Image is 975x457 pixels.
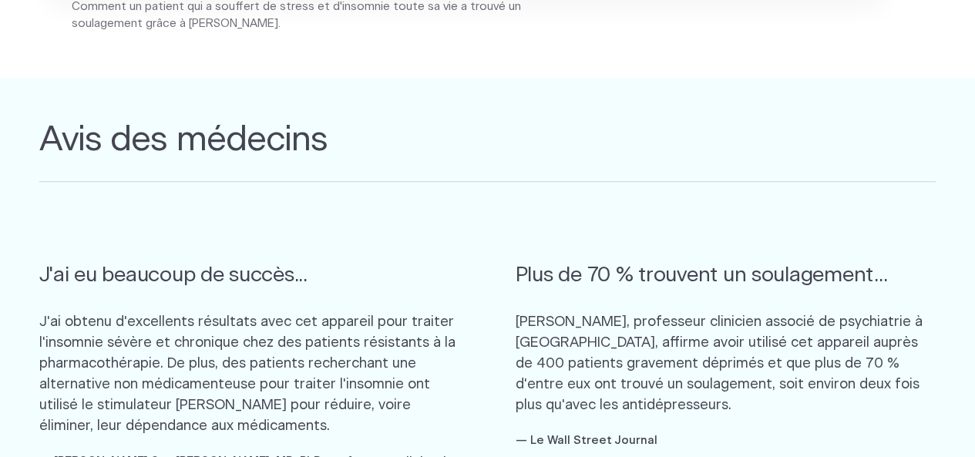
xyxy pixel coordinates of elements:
font: Comment un patient qui a souffert de stress et d'insomnie toute sa vie a trouvé un soulagement gr... [72,1,521,29]
font: [PERSON_NAME], professeur clinicien associé de psychiatrie à [GEOGRAPHIC_DATA], affirme avoir uti... [516,315,923,412]
font: Avis des médecins [39,123,328,157]
font: J'ai eu beaucoup de succès... [39,264,308,285]
font: Plus de 70 % trouvent un soulagement... [516,264,887,285]
font: J'ai obtenu d'excellents résultats avec cet appareil pour traiter l'insomnie sévère et chronique ... [39,315,456,433]
font: — Le Wall Street Journal [516,435,657,446]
